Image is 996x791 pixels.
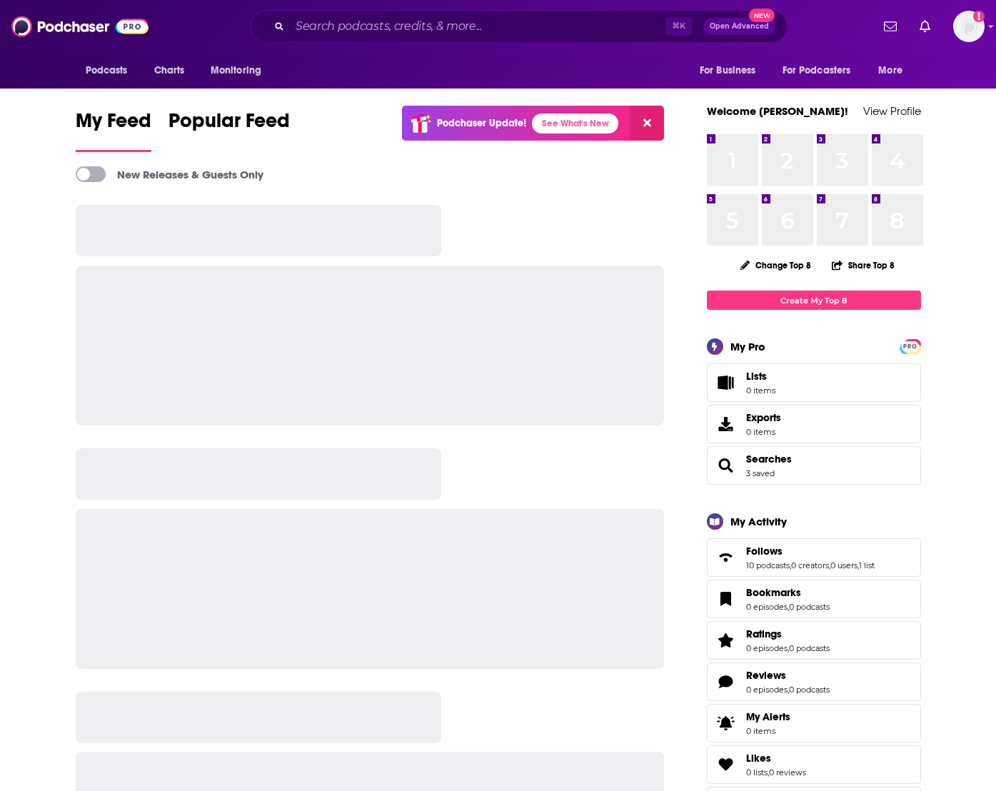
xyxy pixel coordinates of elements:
[11,13,149,40] img: Podchaser - Follow, Share and Rate Podcasts
[878,61,902,81] span: More
[902,341,919,351] a: PRO
[857,560,859,570] span: ,
[707,363,921,402] a: Lists
[746,386,775,395] span: 0 items
[712,548,740,568] a: Follows
[712,630,740,650] a: Ratings
[712,755,740,775] a: Likes
[746,370,775,383] span: Lists
[707,704,921,742] a: My Alerts
[746,545,875,558] a: Follows
[437,117,526,129] p: Podchaser Update!
[973,11,985,22] svg: Add a profile image
[707,745,921,784] span: Likes
[707,538,921,577] span: Follows
[789,602,830,612] a: 0 podcasts
[868,57,920,84] button: open menu
[168,109,290,152] a: Popular Feed
[76,109,151,152] a: My Feed
[712,589,740,609] a: Bookmarks
[749,9,775,22] span: New
[789,685,830,695] a: 0 podcasts
[746,643,788,653] a: 0 episodes
[290,15,665,38] input: Search podcasts, credits, & more...
[953,11,985,42] button: Show profile menu
[746,710,790,723] span: My Alerts
[746,586,830,599] a: Bookmarks
[746,370,767,383] span: Lists
[76,166,263,182] a: New Releases & Guests Only
[712,713,740,733] span: My Alerts
[790,560,791,570] span: ,
[76,109,151,141] span: My Feed
[788,643,789,653] span: ,
[746,411,781,424] span: Exports
[789,643,830,653] a: 0 podcasts
[863,104,921,118] a: View Profile
[251,10,788,43] div: Search podcasts, credits, & more...
[902,341,919,352] span: PRO
[746,545,783,558] span: Follows
[746,685,788,695] a: 0 episodes
[953,11,985,42] span: Logged in as esmith_bg
[859,560,875,570] a: 1 list
[700,61,756,81] span: For Business
[211,61,261,81] span: Monitoring
[707,405,921,443] a: Exports
[773,57,872,84] button: open menu
[730,515,787,528] div: My Activity
[145,57,193,84] a: Charts
[788,602,789,612] span: ,
[768,767,769,777] span: ,
[532,114,618,133] a: See What's New
[154,61,185,81] span: Charts
[878,14,902,39] a: Show notifications dropdown
[829,560,830,570] span: ,
[746,726,790,736] span: 0 items
[665,17,692,36] span: ⌘ K
[746,468,775,478] a: 3 saved
[712,414,740,434] span: Exports
[746,602,788,612] a: 0 episodes
[703,18,775,35] button: Open AdvancedNew
[914,14,936,39] a: Show notifications dropdown
[712,373,740,393] span: Lists
[746,427,781,437] span: 0 items
[86,61,128,81] span: Podcasts
[830,560,857,570] a: 0 users
[76,57,146,84] button: open menu
[953,11,985,42] img: User Profile
[707,291,921,310] a: Create My Top 8
[746,752,806,765] a: Likes
[788,685,789,695] span: ,
[707,662,921,701] span: Reviews
[746,586,801,599] span: Bookmarks
[712,455,740,475] a: Searches
[746,453,792,465] a: Searches
[769,767,806,777] a: 0 reviews
[791,560,829,570] a: 0 creators
[831,251,895,279] button: Share Top 8
[707,104,848,118] a: Welcome [PERSON_NAME]!
[746,752,771,765] span: Likes
[730,340,765,353] div: My Pro
[690,57,774,84] button: open menu
[707,580,921,618] span: Bookmarks
[707,621,921,660] span: Ratings
[746,560,790,570] a: 10 podcasts
[201,57,280,84] button: open menu
[783,61,851,81] span: For Podcasters
[746,628,830,640] a: Ratings
[168,109,290,141] span: Popular Feed
[710,23,769,30] span: Open Advanced
[746,669,786,682] span: Reviews
[707,446,921,485] span: Searches
[732,256,820,274] button: Change Top 8
[746,669,830,682] a: Reviews
[746,767,768,777] a: 0 lists
[746,628,782,640] span: Ratings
